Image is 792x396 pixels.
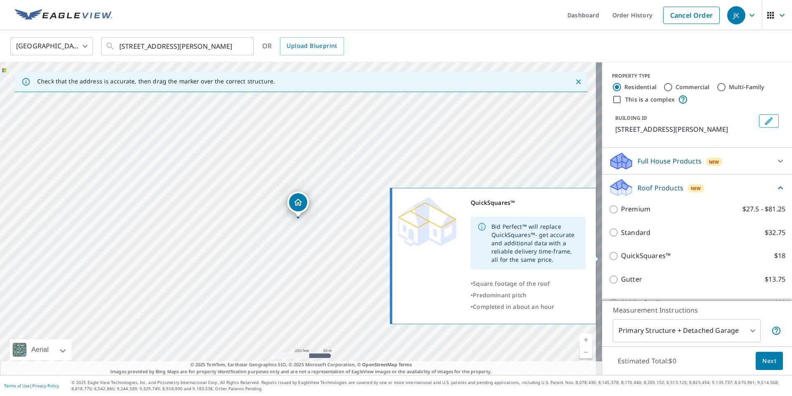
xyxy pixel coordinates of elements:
span: Upload Blueprint [287,41,337,51]
label: Commercial [676,83,710,91]
p: Full House Products [638,156,702,166]
a: Privacy Policy [32,383,59,389]
p: $32.75 [765,228,785,238]
p: $18 [774,298,785,308]
p: $27.5 - $81.25 [742,204,785,214]
span: © 2025 TomTom, Earthstar Geographics SIO, © 2025 Microsoft Corporation, © [190,361,412,368]
span: New [691,185,701,192]
a: Terms [398,361,412,368]
label: Multi-Family [729,83,765,91]
div: Roof ProductsNew [609,178,785,197]
button: Close [573,76,584,87]
div: JK [727,6,745,24]
p: QuickSquares™ [621,251,671,261]
div: OR [262,37,344,55]
div: Full House ProductsNew [609,151,785,171]
div: • [471,278,586,289]
button: Edit building 1 [759,114,779,128]
div: Aerial [29,339,51,360]
div: PROPERTY TYPE [612,72,782,80]
p: Standard [621,228,650,238]
a: Cancel Order [663,7,720,24]
p: BUILDING ID [615,114,647,121]
span: Square footage of the roof [473,280,550,287]
span: Predominant pitch [473,291,526,299]
a: OpenStreetMap [362,361,397,368]
p: Measurement Instructions [613,305,781,315]
a: Terms of Use [4,383,30,389]
span: New [709,159,719,165]
div: [GEOGRAPHIC_DATA] [10,35,93,58]
p: [STREET_ADDRESS][PERSON_NAME] [615,124,756,134]
button: Next [756,352,783,370]
span: Next [762,356,776,366]
span: Your report will include the primary structure and a detached garage if one exists. [771,326,781,336]
p: Bid Perfect™ [621,298,661,308]
div: QuickSquares™ [471,197,586,209]
a: Upload Blueprint [280,37,344,55]
div: Bid Perfect™ will replace QuickSquares™- get accurate and additional data with a reliable deliver... [491,219,579,267]
div: Primary Structure + Detached Garage [613,319,761,342]
label: Residential [624,83,657,91]
div: Aerial [10,339,71,360]
p: $18 [774,251,785,261]
span: Completed in about an hour [473,303,554,311]
p: Estimated Total: $0 [611,352,683,370]
div: • [471,289,586,301]
input: Search by address or latitude-longitude [119,35,237,58]
p: Gutter [621,274,642,285]
p: Premium [621,204,650,214]
p: Roof Products [638,183,683,193]
div: • [471,301,586,313]
img: Premium [398,197,456,247]
label: This is a complex [625,95,675,104]
p: $13.75 [765,274,785,285]
img: EV Logo [15,9,112,21]
p: © 2025 Eagle View Technologies, Inc. and Pictometry International Corp. All Rights Reserved. Repo... [71,379,788,392]
a: Current Level 17, Zoom Out [580,346,592,358]
a: Current Level 17, Zoom In [580,334,592,346]
p: Check that the address is accurate, then drag the marker over the correct structure. [37,78,275,85]
div: Dropped pin, building 1, Residential property, 2803 Whirlaway Cir Herndon, VA 20171 [287,192,309,217]
p: | [4,383,59,388]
